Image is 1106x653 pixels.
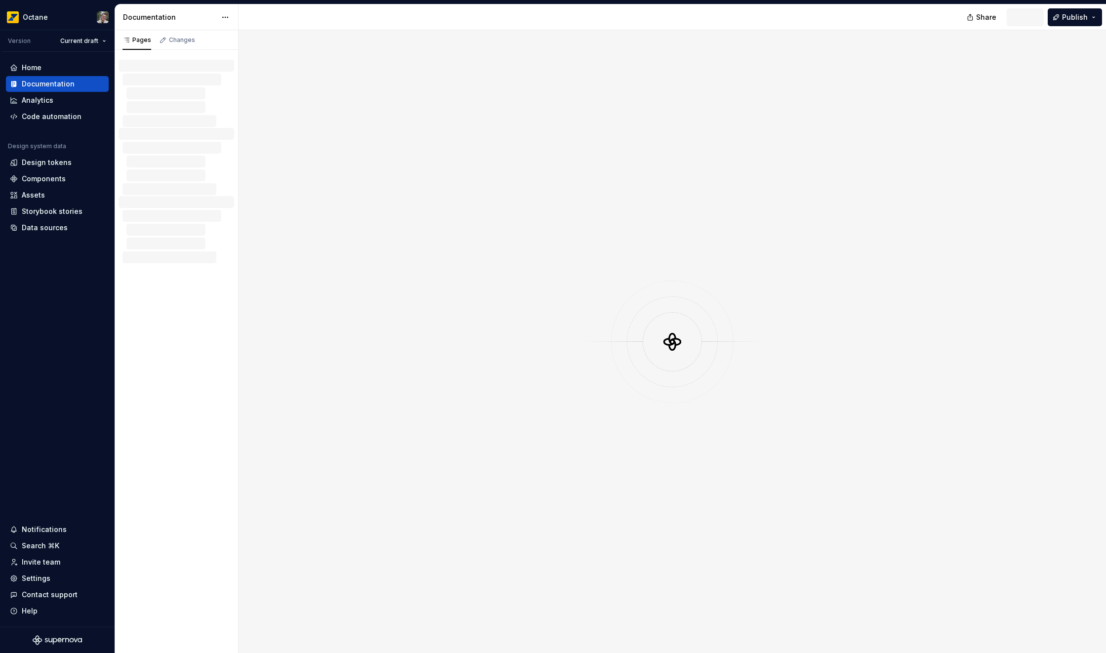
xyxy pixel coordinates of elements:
[22,590,78,600] div: Contact support
[22,557,60,567] div: Invite team
[22,174,66,184] div: Components
[56,34,111,48] button: Current draft
[2,6,113,28] button: OctaneTiago Almeida
[22,79,75,89] div: Documentation
[7,11,19,23] img: e8093afa-4b23-4413-bf51-00cde92dbd3f.png
[6,187,109,203] a: Assets
[33,635,82,645] svg: Supernova Logo
[1048,8,1102,26] button: Publish
[6,538,109,554] button: Search ⌘K
[22,606,38,616] div: Help
[123,12,216,22] div: Documentation
[1062,12,1088,22] span: Publish
[22,206,82,216] div: Storybook stories
[8,37,31,45] div: Version
[6,587,109,603] button: Contact support
[22,112,82,122] div: Code automation
[22,223,68,233] div: Data sources
[6,76,109,92] a: Documentation
[169,36,195,44] div: Changes
[6,603,109,619] button: Help
[6,92,109,108] a: Analytics
[97,11,109,23] img: Tiago Almeida
[6,220,109,236] a: Data sources
[6,204,109,219] a: Storybook stories
[6,155,109,170] a: Design tokens
[6,554,109,570] a: Invite team
[22,541,59,551] div: Search ⌘K
[123,36,151,44] div: Pages
[60,37,98,45] span: Current draft
[22,95,53,105] div: Analytics
[23,12,48,22] div: Octane
[962,8,1003,26] button: Share
[6,60,109,76] a: Home
[6,571,109,586] a: Settings
[976,12,996,22] span: Share
[22,573,50,583] div: Settings
[22,63,41,73] div: Home
[8,142,66,150] div: Design system data
[22,190,45,200] div: Assets
[22,525,67,534] div: Notifications
[6,109,109,124] a: Code automation
[22,158,72,167] div: Design tokens
[6,522,109,537] button: Notifications
[6,171,109,187] a: Components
